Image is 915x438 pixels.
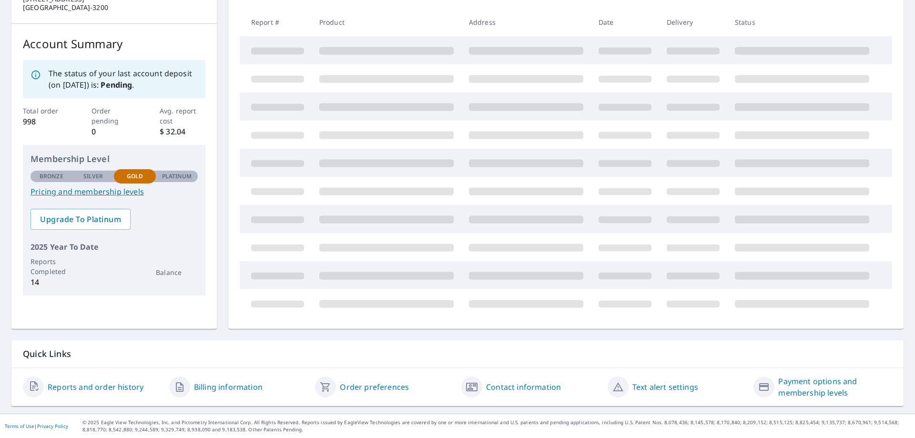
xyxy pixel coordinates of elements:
[160,106,205,126] p: Avg. report cost
[91,126,137,137] p: 0
[5,423,34,429] a: Terms of Use
[194,381,263,393] a: Billing information
[127,172,143,181] p: Gold
[83,172,103,181] p: Silver
[240,8,312,36] th: Report #
[30,256,72,276] p: Reports Completed
[461,8,591,36] th: Address
[37,423,68,429] a: Privacy Policy
[160,126,205,137] p: $ 32.04
[30,153,198,165] p: Membership Level
[30,186,198,197] a: Pricing and membership levels
[727,8,877,36] th: Status
[91,106,137,126] p: Order pending
[162,172,192,181] p: Platinum
[659,8,727,36] th: Delivery
[5,423,68,429] p: |
[632,381,698,393] a: Text alert settings
[40,172,63,181] p: Bronze
[340,381,409,393] a: Order preferences
[591,8,659,36] th: Date
[23,348,892,360] p: Quick Links
[23,116,69,127] p: 998
[48,381,143,393] a: Reports and order history
[30,276,72,288] p: 14
[312,8,461,36] th: Product
[38,214,123,224] span: Upgrade To Platinum
[23,106,69,116] p: Total order
[156,267,198,277] p: Balance
[23,35,205,52] p: Account Summary
[778,376,892,398] a: Payment options and membership levels
[486,381,561,393] a: Contact information
[30,209,131,230] a: Upgrade To Platinum
[82,419,910,433] p: © 2025 Eagle View Technologies, Inc. and Pictometry International Corp. All Rights Reserved. Repo...
[49,68,198,91] p: The status of your last account deposit (on [DATE]) is: .
[23,3,175,12] p: [GEOGRAPHIC_DATA]-3200
[101,80,132,90] b: Pending
[30,241,198,253] p: 2025 Year To Date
